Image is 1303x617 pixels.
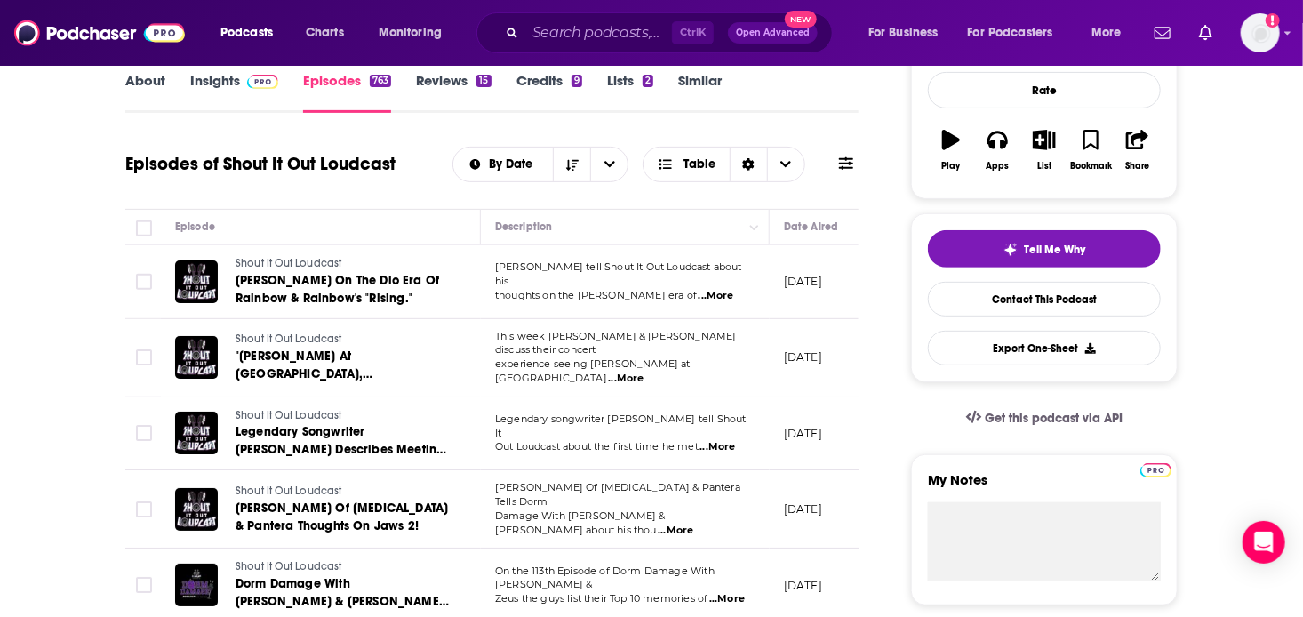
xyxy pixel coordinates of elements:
[784,216,838,237] div: Date Aired
[1241,13,1280,52] span: Logged in as TaraKennedy
[493,12,850,53] div: Search podcasts, credits, & more...
[495,509,666,536] span: Damage With [PERSON_NAME] & [PERSON_NAME] about his thou
[136,425,152,441] span: Toggle select row
[236,500,449,535] a: [PERSON_NAME] Of [MEDICAL_DATA] & Pantera Thoughts On Jaws 2!
[208,19,296,47] button: open menu
[125,72,165,113] a: About
[1243,521,1285,564] div: Open Intercom Messenger
[928,72,1161,108] div: Rate
[220,20,273,45] span: Podcasts
[658,524,693,538] span: ...More
[928,471,1161,502] label: My Notes
[728,22,818,44] button: Open AdvancedNew
[1091,20,1122,45] span: More
[607,72,653,113] a: Lists2
[495,565,715,591] span: On the 113th Episode of Dorm Damage With [PERSON_NAME] &
[942,161,961,172] div: Play
[1241,13,1280,52] img: User Profile
[699,440,735,454] span: ...More
[1067,118,1114,182] button: Bookmark
[678,72,722,113] a: Similar
[1241,13,1280,52] button: Show profile menu
[736,28,810,37] span: Open Advanced
[495,330,737,357] span: This week [PERSON_NAME] & [PERSON_NAME] discuss their concert
[236,409,342,421] span: Shout It Out Loudcast
[643,75,653,87] div: 2
[974,118,1020,182] button: Apps
[370,75,391,87] div: 763
[495,413,747,439] span: Legendary songwriter [PERSON_NAME] tell Shout It
[236,272,449,308] a: [PERSON_NAME] On The Dio Era Of Rainbow & Rainbow's "Rising."
[452,147,629,182] h2: Choose List sort
[784,274,822,289] p: [DATE]
[495,289,697,301] span: thoughts on the [PERSON_NAME] era of
[516,72,582,113] a: Credits9
[1140,463,1171,477] img: Podchaser Pro
[236,560,342,573] span: Shout It Out Loudcast
[928,331,1161,365] button: Export One-Sheet
[306,20,344,45] span: Charts
[303,72,391,113] a: Episodes763
[784,578,822,593] p: [DATE]
[525,19,672,47] input: Search podcasts, credits, & more...
[489,158,539,171] span: By Date
[236,501,448,533] span: [PERSON_NAME] Of [MEDICAL_DATA] & Pantera Thoughts On Jaws 2!
[572,75,582,87] div: 9
[1140,461,1171,477] a: Pro website
[236,256,449,272] a: Shout It Out Loudcast
[495,592,707,605] span: Zeus the guys list their Top 10 memories of
[379,20,442,45] span: Monitoring
[784,349,822,365] p: [DATE]
[190,72,278,113] a: InsightsPodchaser Pro
[236,424,446,493] span: Legendary Songwriter [PERSON_NAME] Describes Meeting KISS' [PERSON_NAME] For The First Time!
[672,21,714,44] span: Ctrl K
[1125,161,1149,172] div: Share
[590,148,628,181] button: open menu
[956,19,1079,47] button: open menu
[236,349,427,417] span: "[PERSON_NAME] At [GEOGRAPHIC_DATA], [GEOGRAPHIC_DATA], [US_STATE] [DATE]
[453,158,554,171] button: open menu
[495,481,740,508] span: [PERSON_NAME] Of [MEDICAL_DATA] & Pantera Tells Dorm
[294,19,355,47] a: Charts
[136,274,152,290] span: Toggle select row
[1192,18,1219,48] a: Show notifications dropdown
[495,216,552,237] div: Description
[968,20,1053,45] span: For Podcasters
[236,348,449,383] a: "[PERSON_NAME] At [GEOGRAPHIC_DATA], [GEOGRAPHIC_DATA], [US_STATE] [DATE]
[1079,19,1144,47] button: open menu
[985,411,1123,426] span: Get this podcast via API
[1147,18,1178,48] a: Show notifications dropdown
[14,16,185,50] img: Podchaser - Follow, Share and Rate Podcasts
[1037,161,1051,172] div: List
[1003,243,1018,257] img: tell me why sparkle
[699,289,734,303] span: ...More
[125,153,396,175] h1: Episodes of Shout It Out Loudcast
[236,257,342,269] span: Shout It Out Loudcast
[495,260,742,287] span: [PERSON_NAME] tell Shout It Out Loudcast about his
[476,75,491,87] div: 15
[785,11,817,28] span: New
[1115,118,1161,182] button: Share
[247,75,278,89] img: Podchaser Pro
[495,357,691,384] span: experience seeing [PERSON_NAME] at [GEOGRAPHIC_DATA]
[1070,161,1112,172] div: Bookmark
[928,230,1161,268] button: tell me why sparkleTell Me Why
[608,372,644,386] span: ...More
[784,426,822,441] p: [DATE]
[136,577,152,593] span: Toggle select row
[236,333,342,345] span: Shout It Out Loudcast
[175,216,215,237] div: Episode
[1266,13,1280,28] svg: Add a profile image
[868,20,939,45] span: For Business
[236,485,342,497] span: Shout It Out Loudcast
[709,592,745,606] span: ...More
[236,273,439,306] span: [PERSON_NAME] On The Dio Era Of Rainbow & Rainbow's "Rising."
[643,147,805,182] button: Choose View
[744,217,765,238] button: Column Actions
[928,282,1161,317] a: Contact This Podcast
[1021,118,1067,182] button: List
[236,575,449,611] a: Dorm Damage With [PERSON_NAME] & [PERSON_NAME] "Top Ten Memories of the 1990's & Stonehill Colleg...
[1025,243,1086,257] span: Tell Me Why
